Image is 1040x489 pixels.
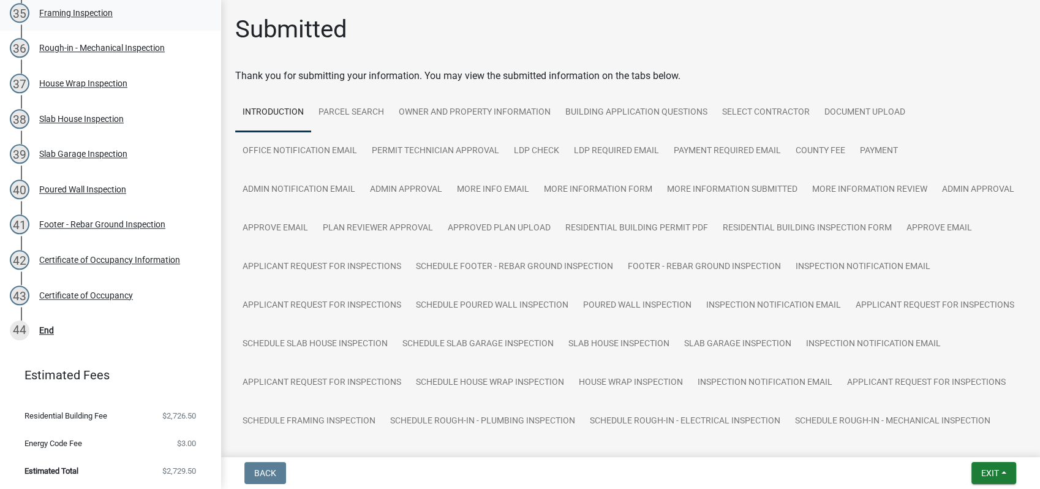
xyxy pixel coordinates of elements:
[383,402,582,441] a: Schedule Rough-in - Plumbing Inspection
[39,256,180,264] div: Certificate of Occupancy Information
[817,93,913,132] a: Document Upload
[450,170,537,210] a: More Info Email
[39,115,124,123] div: Slab House Inspection
[10,109,29,129] div: 38
[10,180,29,199] div: 40
[558,209,715,248] a: Residential Building Permit PDF
[24,439,82,447] span: Energy Code Fee
[235,441,339,480] a: Framing Inspection
[235,170,363,210] a: Admin Notification Email
[788,248,938,287] a: Inspection Notification Email
[848,286,1022,325] a: Applicant Request for Inspections
[409,286,576,325] a: Schedule Poured Wall Inspection
[395,325,561,364] a: Schedule Slab Garage Inspection
[799,325,948,364] a: Inspection Notification Email
[821,441,971,480] a: Inspection Notification Email
[39,44,165,52] div: Rough-in - Mechanical Inspection
[666,132,788,171] a: Payment Required Email
[235,248,409,287] a: Applicant Request for Inspections
[715,93,817,132] a: Select contractor
[10,320,29,340] div: 44
[899,209,979,248] a: Approve Email
[235,93,311,132] a: Introduction
[805,170,935,210] a: More Information Review
[24,467,78,475] span: Estimated Total
[567,132,666,171] a: LDP Required Email
[853,132,905,171] a: Payment
[494,441,655,480] a: Rough-in - Electrical Inspection
[315,209,440,248] a: Plan Reviewer Approval
[576,286,699,325] a: Poured Wall Inspection
[440,209,558,248] a: Approved Plan Upload
[10,214,29,234] div: 41
[655,441,821,480] a: Rough-in - Mechanical Inspection
[235,325,395,364] a: Schedule Slab House Inspection
[971,462,1016,484] button: Exit
[39,185,126,194] div: Poured Wall Inspection
[981,468,999,478] span: Exit
[699,286,848,325] a: Inspection Notification Email
[690,363,840,403] a: Inspection Notification Email
[677,325,799,364] a: Slab Garage Inspection
[235,402,383,441] a: Schedule Framing Inspection
[10,286,29,305] div: 43
[788,132,853,171] a: County Fee
[235,132,364,171] a: Office Notification Email
[162,412,196,420] span: $2,726.50
[582,402,788,441] a: Schedule Rough-in - Electrical Inspection
[715,209,899,248] a: Residential Building Inspection Form
[507,132,567,171] a: LDP Check
[840,363,1013,403] a: Applicant Request for Inspections
[409,363,571,403] a: Schedule House Wrap Inspection
[660,170,805,210] a: More Information Submitted
[235,363,409,403] a: Applicant Request for Inspections
[39,291,133,300] div: Certificate of Occupancy
[10,74,29,93] div: 37
[935,170,1022,210] a: Admin Approval
[235,209,315,248] a: Approve Email
[244,462,286,484] button: Back
[24,412,107,420] span: Residential Building Fee
[620,248,788,287] a: Footer - Rebar Ground Inspection
[254,468,276,478] span: Back
[235,15,347,44] h1: Submitted
[39,9,113,17] div: Framing Inspection
[39,79,127,88] div: House Wrap Inspection
[363,170,450,210] a: Admin Approval
[235,69,1025,83] div: Thank you for submitting your information. You may view the submitted information on the tabs below.
[409,248,620,287] a: Schedule Footer - Rebar Ground Inspection
[571,363,690,403] a: House Wrap Inspection
[10,363,201,387] a: Estimated Fees
[558,93,715,132] a: Building Application Questions
[39,326,54,335] div: End
[391,93,558,132] a: Owner and Property Information
[177,439,196,447] span: $3.00
[339,441,494,480] a: Rough-in - Plumbing Inspection
[364,132,507,171] a: Permit Technician Approval
[311,93,391,132] a: Parcel search
[162,467,196,475] span: $2,729.50
[537,170,660,210] a: More Information Form
[39,150,127,158] div: Slab Garage Inspection
[10,3,29,23] div: 35
[39,220,165,229] div: Footer - Rebar Ground Inspection
[10,144,29,164] div: 39
[10,250,29,270] div: 42
[10,38,29,58] div: 36
[561,325,677,364] a: Slab House Inspection
[788,402,998,441] a: Schedule Rough-in - Mechanical Inspection
[235,286,409,325] a: Applicant Request for Inspections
